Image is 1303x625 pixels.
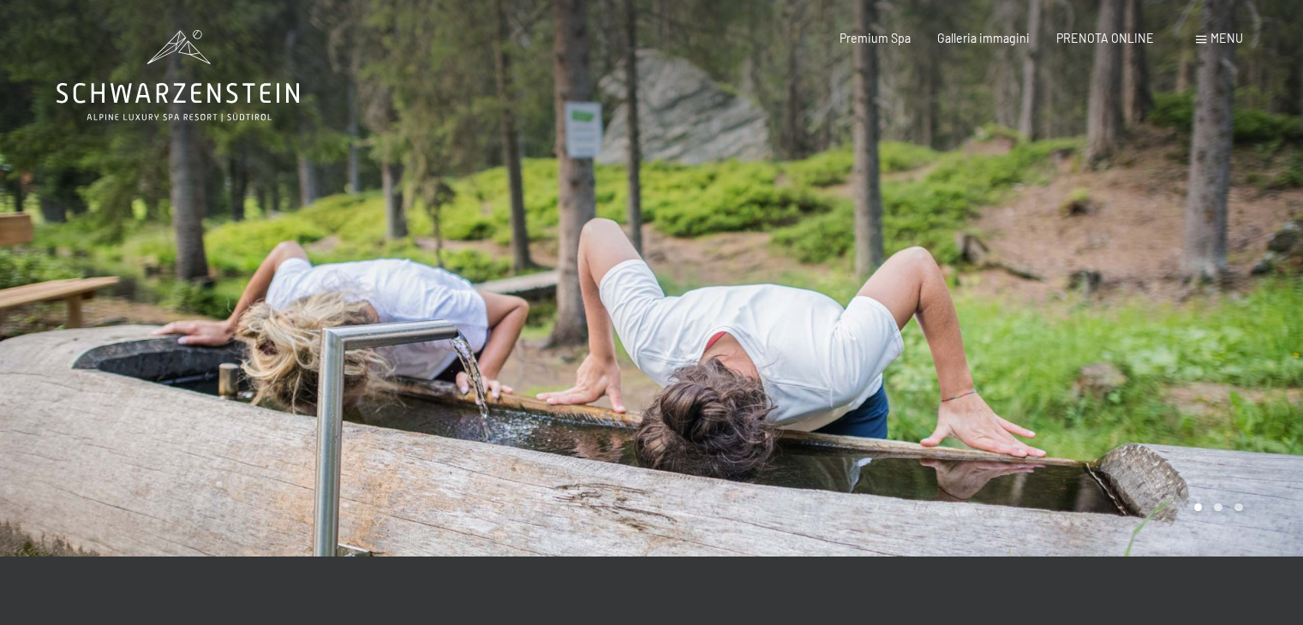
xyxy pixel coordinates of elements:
[1214,503,1222,512] div: Carousel Page 2
[1234,503,1243,512] div: Carousel Page 3
[1188,503,1243,512] div: Carousel Pagination
[1056,31,1154,45] a: PRENOTA ONLINE
[1210,31,1243,45] span: Menu
[937,31,1030,45] a: Galleria immagini
[1194,503,1203,512] div: Carousel Page 1 (Current Slide)
[840,31,911,45] a: Premium Spa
